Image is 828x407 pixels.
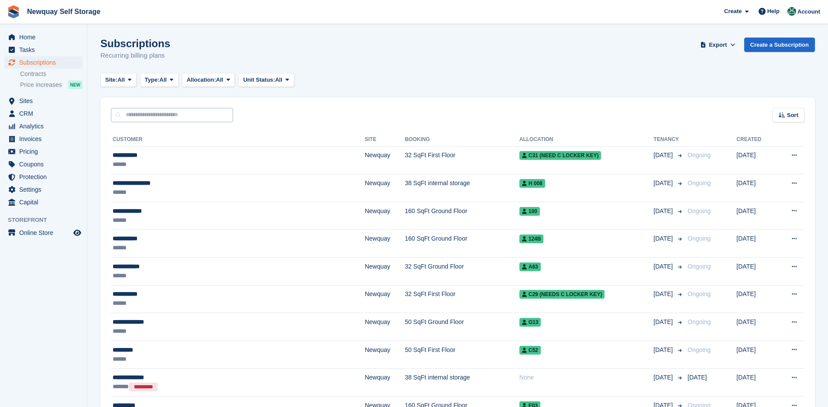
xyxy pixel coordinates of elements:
[19,145,72,158] span: Pricing
[736,258,776,286] td: [DATE]
[405,258,519,286] td: 32 SqFt Ground Floor
[365,146,405,174] td: Newquay
[653,234,674,243] span: [DATE]
[653,207,674,216] span: [DATE]
[687,235,711,242] span: Ongoing
[744,38,815,52] a: Create a Subscription
[7,5,20,18] img: stora-icon-8386f47178a22dfd0bd8f6a31ec36ba5ce8667c1dd55bd0f319d3a0aa187defe.svg
[4,120,82,132] a: menu
[4,196,82,208] a: menu
[724,7,742,16] span: Create
[736,341,776,369] td: [DATE]
[243,76,275,84] span: Unit Status:
[519,346,541,355] span: C52
[653,151,674,160] span: [DATE]
[19,196,72,208] span: Capital
[19,56,72,69] span: Subscriptions
[365,341,405,369] td: Newquay
[405,202,519,230] td: 160 SqFt Ground Floor
[182,73,235,87] button: Allocation: All
[238,73,294,87] button: Unit Status: All
[736,133,776,147] th: Created
[4,133,82,145] a: menu
[736,369,776,397] td: [DATE]
[736,174,776,202] td: [DATE]
[20,81,62,89] span: Price increases
[20,70,82,78] a: Contracts
[4,95,82,107] a: menu
[687,152,711,159] span: Ongoing
[653,133,684,147] th: Tenancy
[216,76,223,84] span: All
[365,285,405,313] td: Newquay
[787,7,796,16] img: JON
[159,76,167,84] span: All
[4,44,82,56] a: menu
[687,263,711,270] span: Ongoing
[709,41,727,49] span: Export
[365,133,405,147] th: Site
[736,146,776,174] td: [DATE]
[19,107,72,120] span: CRM
[519,262,541,271] span: A63
[19,227,72,239] span: Online Store
[736,313,776,341] td: [DATE]
[100,51,170,61] p: Recurring billing plans
[405,174,519,202] td: 38 SqFt internal storage
[105,76,117,84] span: Site:
[797,7,820,16] span: Account
[4,183,82,196] a: menu
[19,133,72,145] span: Invoices
[4,158,82,170] a: menu
[736,285,776,313] td: [DATE]
[787,111,798,120] span: Sort
[4,56,82,69] a: menu
[19,95,72,107] span: Sites
[405,146,519,174] td: 32 SqFt First Floor
[519,373,654,382] div: None
[736,202,776,230] td: [DATE]
[187,76,216,84] span: Allocation:
[653,373,674,382] span: [DATE]
[653,290,674,299] span: [DATE]
[4,107,82,120] a: menu
[365,258,405,286] td: Newquay
[19,44,72,56] span: Tasks
[519,290,605,299] span: C29 (needs C locker key)
[405,285,519,313] td: 32 SqFt First Floor
[19,120,72,132] span: Analytics
[19,158,72,170] span: Coupons
[111,133,365,147] th: Customer
[365,313,405,341] td: Newquay
[365,369,405,397] td: Newquay
[519,235,544,243] span: 124B
[519,179,545,188] span: H 008
[8,216,87,224] span: Storefront
[24,4,104,19] a: Newquay Self Storage
[68,80,82,89] div: NEW
[365,174,405,202] td: Newquay
[687,290,711,297] span: Ongoing
[145,76,160,84] span: Type:
[275,76,282,84] span: All
[405,230,519,258] td: 160 SqFt Ground Floor
[405,369,519,397] td: 38 SqFt internal storage
[19,183,72,196] span: Settings
[405,341,519,369] td: 50 SqFt First Floor
[519,151,601,160] span: C31 (Need C Locker key)
[699,38,737,52] button: Export
[767,7,780,16] span: Help
[100,73,137,87] button: Site: All
[19,171,72,183] span: Protection
[653,345,674,355] span: [DATE]
[653,317,674,327] span: [DATE]
[687,374,707,381] span: [DATE]
[519,318,541,327] span: G13
[519,133,654,147] th: Allocation
[687,346,711,353] span: Ongoing
[4,31,82,43] a: menu
[72,228,82,238] a: Preview store
[405,313,519,341] td: 50 SqFt Ground Floor
[653,179,674,188] span: [DATE]
[4,171,82,183] a: menu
